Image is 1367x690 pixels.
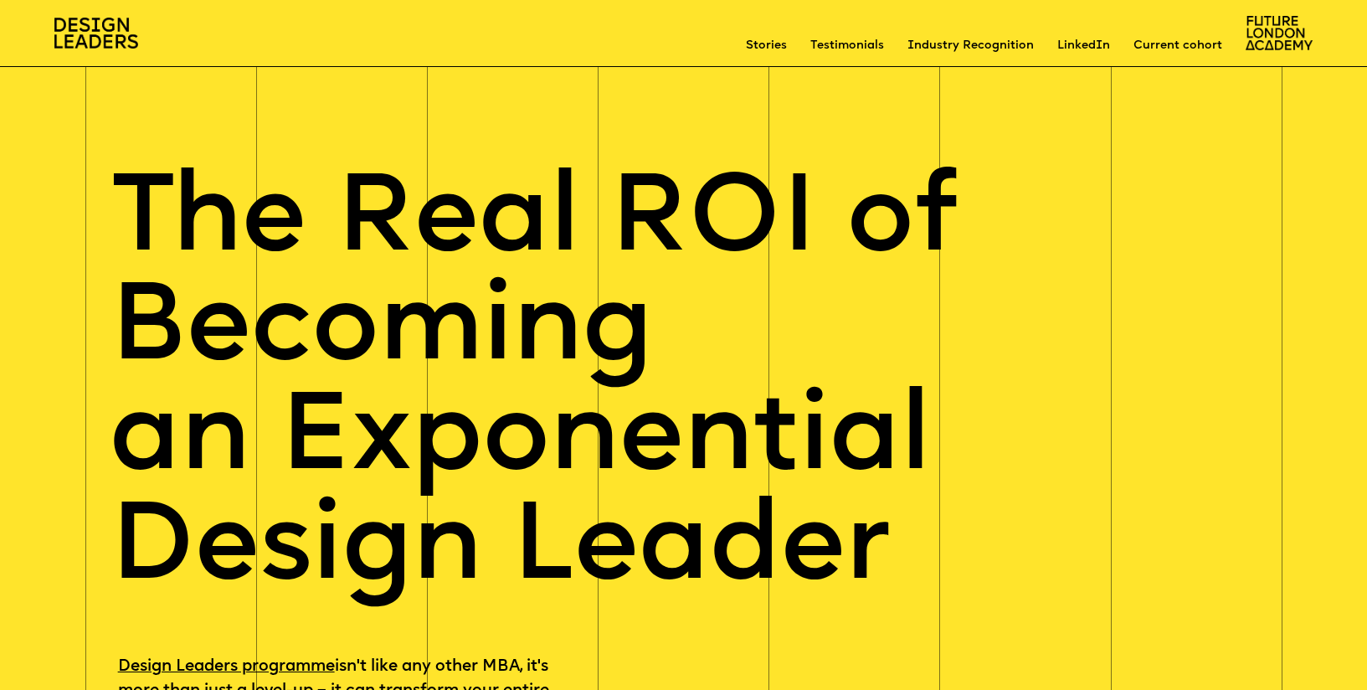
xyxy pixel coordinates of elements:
h1: The Real ROI of Becoming an Exponential Design Leader [110,168,1258,606]
a: LinkedIn [1057,38,1110,54]
a: Testimonials [810,38,884,54]
a: Design Leaders programme [118,659,335,675]
a: Current cohort [1133,38,1222,54]
a: Industry Recognition [907,38,1034,54]
a: Stories [746,38,787,54]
